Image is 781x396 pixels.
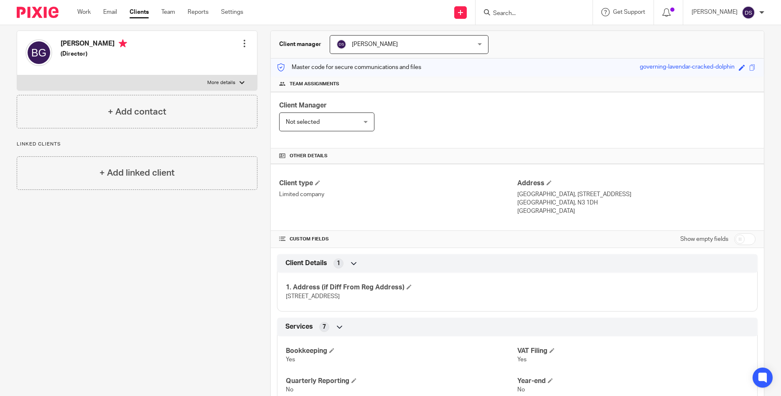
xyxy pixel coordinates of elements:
[286,294,340,299] span: [STREET_ADDRESS]
[130,8,149,16] a: Clients
[613,9,645,15] span: Get Support
[323,323,326,331] span: 7
[279,179,517,188] h4: Client type
[352,41,398,47] span: [PERSON_NAME]
[61,50,127,58] h5: (Director)
[742,6,755,19] img: svg%3E
[517,377,749,386] h4: Year-end
[285,259,327,268] span: Client Details
[286,377,517,386] h4: Quarterly Reporting
[492,10,567,18] input: Search
[517,357,527,363] span: Yes
[286,119,320,125] span: Not selected
[25,39,52,66] img: svg%3E
[279,236,517,243] h4: CUSTOM FIELDS
[99,166,175,179] h4: + Add linked client
[286,357,295,363] span: Yes
[517,347,749,355] h4: VAT Filing
[119,39,127,48] i: Primary
[336,39,346,49] img: svg%3E
[517,387,525,393] span: No
[286,387,293,393] span: No
[337,259,340,268] span: 1
[640,63,735,72] div: governing-lavendar-cracked-dolphin
[77,8,91,16] a: Work
[279,102,327,109] span: Client Manager
[277,63,421,72] p: Master code for secure communications and files
[517,199,756,207] p: [GEOGRAPHIC_DATA], N3 1DH
[188,8,209,16] a: Reports
[286,347,517,355] h4: Bookkeeping
[286,283,517,292] h4: 1. Address (if Diff From Reg Address)
[285,322,313,331] span: Services
[517,207,756,215] p: [GEOGRAPHIC_DATA]
[517,179,756,188] h4: Address
[207,79,235,86] p: More details
[61,39,127,50] h4: [PERSON_NAME]
[17,141,257,148] p: Linked clients
[279,190,517,199] p: Limited company
[290,81,339,87] span: Team assignments
[692,8,738,16] p: [PERSON_NAME]
[161,8,175,16] a: Team
[108,105,166,118] h4: + Add contact
[103,8,117,16] a: Email
[279,40,321,49] h3: Client manager
[17,7,59,18] img: Pixie
[290,153,328,159] span: Other details
[517,190,756,199] p: [GEOGRAPHIC_DATA], [STREET_ADDRESS]
[221,8,243,16] a: Settings
[680,235,728,243] label: Show empty fields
